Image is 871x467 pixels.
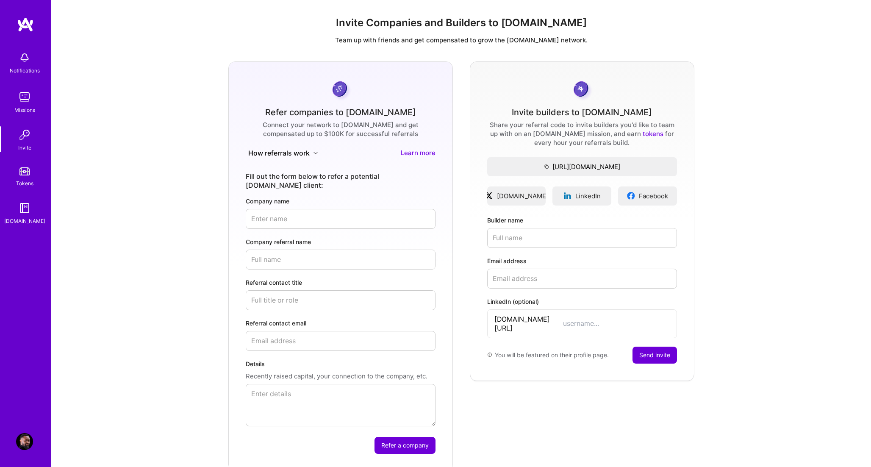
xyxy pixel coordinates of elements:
img: logo [17,17,34,32]
div: [DOMAIN_NAME] [4,217,45,225]
input: Full name [246,250,435,270]
span: [DOMAIN_NAME][URL] [494,315,563,333]
a: Learn more [401,148,435,158]
input: Full title or role [246,290,435,310]
img: tokens [19,167,30,175]
input: Full name [487,228,677,248]
span: Facebook [639,192,668,200]
p: Recently raised capital, your connection to the company, etc. [246,372,435,381]
div: Invite builders to [DOMAIN_NAME] [512,108,652,117]
img: facebookLogo [627,192,635,200]
div: Tokens [16,179,33,188]
label: Email address [487,256,677,265]
div: You will be featured on their profile page. [487,347,609,364]
img: xLogo [485,192,494,200]
img: grayCoin [571,79,593,101]
span: LinkedIn [575,192,601,200]
img: User Avatar [16,433,33,450]
img: guide book [16,200,33,217]
img: purpleCoin [330,79,352,101]
input: Enter name [246,209,435,229]
img: bell [16,49,33,66]
a: tokens [643,130,663,138]
button: Send invite [632,347,677,364]
h1: Invite Companies and Builders to [DOMAIN_NAME] [58,17,864,29]
div: Share your referral code to invite builders you'd like to team up with on an [DOMAIN_NAME] missio... [487,120,677,147]
label: LinkedIn (optional) [487,297,677,306]
img: linkedinLogo [563,192,572,200]
label: Referral contact title [246,278,435,287]
label: Company referral name [246,237,435,246]
div: Notifications [10,66,40,75]
div: Fill out the form below to refer a potential [DOMAIN_NAME] client: [246,172,435,190]
input: username... [563,319,670,328]
span: [URL][DOMAIN_NAME] [487,162,677,171]
div: Connect your network to [DOMAIN_NAME] and get compensated up to $100K for successful referrals [246,120,435,138]
span: [DOMAIN_NAME] [497,192,548,200]
div: Missions [14,106,35,114]
button: Refer a company [374,437,435,454]
label: Referral contact email [246,319,435,328]
label: Details [246,359,435,368]
label: Company name [246,197,435,206]
div: Refer companies to [DOMAIN_NAME] [265,108,416,117]
img: Invite [16,126,33,143]
img: teamwork [16,89,33,106]
label: Builder name [487,216,677,225]
p: Team up with friends and get compensated to grow the [DOMAIN_NAME] network. [58,36,864,44]
button: How referrals work [246,148,321,158]
div: Invite [18,143,31,152]
input: Email address [487,269,677,289]
input: Email address [246,331,435,351]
